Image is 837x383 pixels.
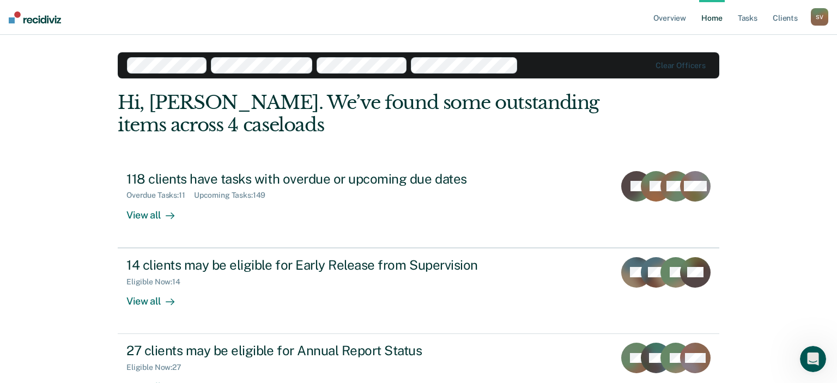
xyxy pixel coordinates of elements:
button: SV [811,8,828,26]
div: Eligible Now : 27 [126,363,190,372]
div: View all [126,286,187,307]
div: Clear officers [656,61,706,70]
div: 14 clients may be eligible for Early Release from Supervision [126,257,509,273]
div: Upcoming Tasks : 149 [194,191,275,200]
a: 14 clients may be eligible for Early Release from SupervisionEligible Now:14View all [118,248,719,334]
div: 118 clients have tasks with overdue or upcoming due dates [126,171,509,187]
div: Hi, [PERSON_NAME]. We’ve found some outstanding items across 4 caseloads [118,92,599,136]
div: Overdue Tasks : 11 [126,191,194,200]
iframe: Intercom live chat [800,346,826,372]
div: 27 clients may be eligible for Annual Report Status [126,343,509,358]
img: Recidiviz [9,11,61,23]
div: S V [811,8,828,26]
a: 118 clients have tasks with overdue or upcoming due datesOverdue Tasks:11Upcoming Tasks:149View all [118,162,719,248]
div: View all [126,200,187,221]
div: Eligible Now : 14 [126,277,189,287]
